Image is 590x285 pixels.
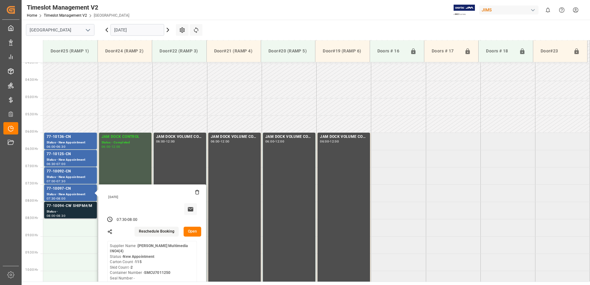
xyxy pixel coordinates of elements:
[27,3,129,12] div: Timeslot Management V2
[131,265,133,270] b: 2
[157,45,201,57] div: Door#22 (RAMP 3)
[275,140,284,143] div: 12:00
[110,244,188,254] b: [PERSON_NAME] Multimedia INO4(4)
[320,45,364,57] div: Door#19 (RAMP 6)
[110,243,194,281] div: Supplier Name - Status - Carton Count - Skid Count - Container Number - Seal Number -
[47,145,56,148] div: 06:00
[135,227,179,237] button: Reschedule Booking
[56,197,65,200] div: 08:00
[211,134,258,140] div: JAM DOCK VOLUME CONTROL
[56,163,56,165] div: -
[25,164,38,168] span: 07:00 Hr
[266,45,310,57] div: Door#20 (RAMP 5)
[117,217,127,223] div: 07:30
[156,134,204,140] div: JAM DOCK VOLUME CONTROL
[47,175,94,180] div: Status - New Appointment
[48,45,93,57] div: Door#25 (RAMP 1)
[265,140,274,143] div: 06:00
[25,199,38,202] span: 08:00 Hr
[429,45,462,57] div: Doors # 17
[25,130,38,133] span: 06:00 Hr
[25,268,38,271] span: 10:00 Hr
[47,163,56,165] div: 06:30
[44,13,87,18] a: Timeslot Management V2
[166,140,175,143] div: 12:00
[56,163,65,165] div: 07:00
[56,145,65,148] div: 06:30
[330,140,339,143] div: 12:00
[27,13,37,18] a: Home
[102,145,110,148] div: 06:00
[484,45,516,57] div: Doors # 18
[110,145,111,148] div: -
[144,271,170,275] b: SMCU7011250
[184,227,202,237] button: Open
[56,197,56,200] div: -
[25,216,38,220] span: 08:30 Hr
[329,140,330,143] div: -
[135,260,141,264] b: 115
[47,157,94,163] div: Status - New Appointment
[56,180,56,183] div: -
[47,209,94,214] div: Status -
[541,3,555,17] button: show 0 new notifications
[25,113,38,116] span: 05:30 Hr
[56,214,65,217] div: 08:30
[165,140,166,143] div: -
[26,24,94,36] input: Type to search/select
[47,214,56,217] div: 08:00
[211,140,220,143] div: 06:00
[103,45,147,57] div: Door#24 (RAMP 2)
[479,6,538,14] div: JIMS
[25,233,38,237] span: 09:00 Hr
[106,195,199,199] div: [DATE]
[25,78,38,81] span: 04:30 Hr
[212,45,256,57] div: Door#21 (RAMP 4)
[25,147,38,151] span: 06:30 Hr
[47,168,94,175] div: 77-10092-CN
[110,24,164,36] input: DD.MM.YYYY
[320,134,368,140] div: JAM DOCK VOLUME CONTROL
[127,217,127,223] div: -
[221,140,230,143] div: 12:00
[111,145,120,148] div: 12:00
[265,134,313,140] div: JAM DOCK VOLUME CONTROL
[538,45,571,57] div: Door#23
[83,25,92,35] button: open menu
[47,151,94,157] div: 77-10125-CN
[320,140,329,143] div: 06:00
[479,4,541,16] button: JIMS
[47,134,94,140] div: 77-10136-CN
[123,254,154,259] b: New Appointment
[375,45,408,57] div: Doors # 16
[56,145,56,148] div: -
[56,180,65,183] div: 07:30
[102,140,149,145] div: Status - Completed
[47,140,94,145] div: Status - New Appointment
[220,140,221,143] div: -
[555,3,569,17] button: Help Center
[47,180,56,183] div: 07:00
[47,203,94,209] div: 77-10094-CW SHIPM#/M
[25,251,38,254] span: 09:30 Hr
[127,217,137,223] div: 08:00
[25,182,38,185] span: 07:30 Hr
[47,197,56,200] div: 07:30
[47,186,94,192] div: 77-10097-CN
[56,214,56,217] div: -
[454,5,475,15] img: Exertis%20JAM%20-%20Email%20Logo.jpg_1722504956.jpg
[156,140,165,143] div: 06:00
[102,134,149,140] div: JAM DOCK CONTROL
[47,192,94,197] div: Status - New Appointment
[25,95,38,99] span: 05:00 Hr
